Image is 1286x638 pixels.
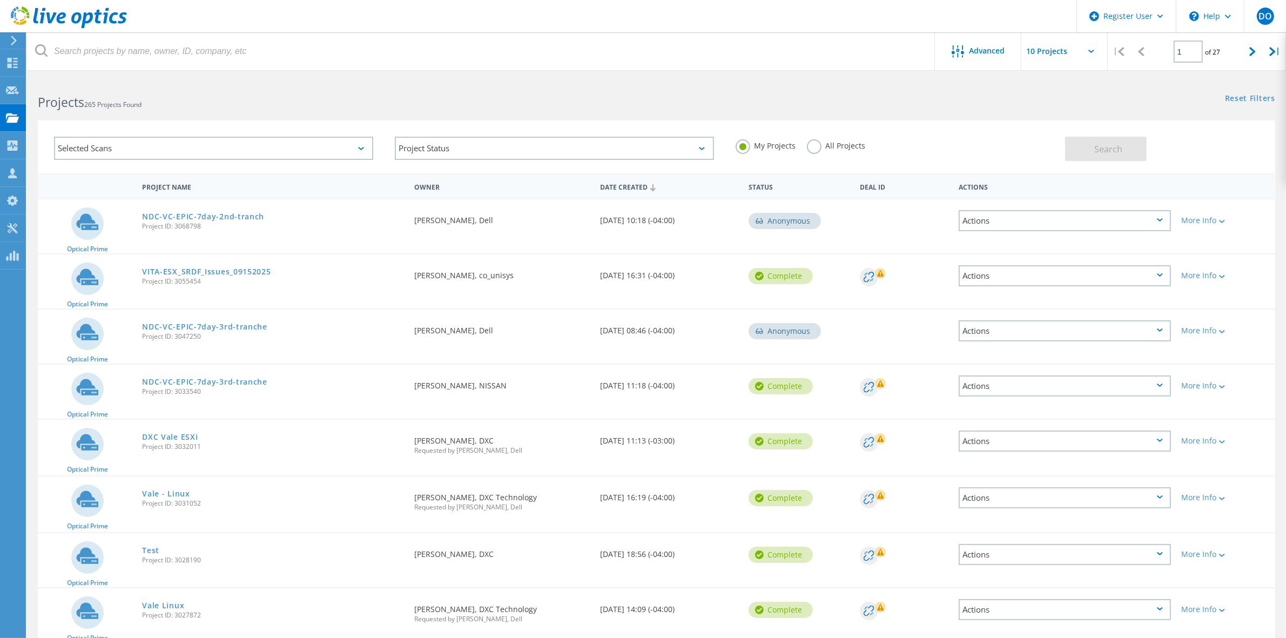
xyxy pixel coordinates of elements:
a: Vale Linux [142,602,184,609]
a: NDC-VC-EPIC-7day-3rd-tranche [142,378,267,386]
label: My Projects [736,139,796,150]
div: Anonymous [749,323,821,339]
span: Project ID: 3047250 [142,333,403,340]
div: [DATE] 11:18 (-04:00) [595,365,743,400]
span: Advanced [969,47,1005,55]
span: Project ID: 3033540 [142,388,403,395]
div: More Info [1182,494,1270,501]
div: [PERSON_NAME], DXC [409,533,595,569]
div: [DATE] 16:19 (-04:00) [595,476,743,512]
div: Complete [749,602,813,618]
div: More Info [1182,606,1270,613]
div: [PERSON_NAME], DXC [409,420,595,465]
span: Optical Prime [67,356,108,362]
div: [DATE] 14:09 (-04:00) [595,588,743,624]
div: Project Status [395,137,714,160]
div: Actions [959,487,1170,508]
div: [DATE] 18:56 (-04:00) [595,533,743,569]
div: [PERSON_NAME], co_unisys [409,254,595,290]
span: of 27 [1206,48,1221,57]
div: [DATE] 16:31 (-04:00) [595,254,743,290]
span: Requested by [PERSON_NAME], Dell [414,504,589,511]
span: 265 Projects Found [84,100,142,109]
div: Status [743,176,854,196]
b: Projects [38,93,84,111]
span: DO [1258,12,1272,21]
div: Date Created [595,176,743,197]
div: More Info [1182,217,1270,224]
div: [PERSON_NAME], Dell [409,310,595,345]
div: Complete [749,547,813,563]
div: More Info [1182,550,1270,558]
span: Requested by [PERSON_NAME], Dell [414,616,589,622]
div: Complete [749,433,813,449]
div: [PERSON_NAME], Dell [409,199,595,235]
div: Complete [749,378,813,394]
div: Actions [959,265,1170,286]
div: [DATE] 08:46 (-04:00) [595,310,743,345]
div: Complete [749,268,813,284]
div: More Info [1182,382,1270,389]
a: DXC Vale ESXi [142,433,198,441]
div: More Info [1182,437,1270,445]
span: Optical Prime [67,466,108,473]
div: [PERSON_NAME], DXC Technology [409,476,595,521]
div: [PERSON_NAME], DXC Technology [409,588,595,633]
span: Project ID: 3055454 [142,278,403,285]
a: NDC-VC-EPIC-7day-2nd-tranch [142,213,264,220]
span: Optical Prime [67,580,108,586]
div: Actions [953,176,1176,196]
div: More Info [1182,327,1270,334]
span: Project ID: 3031052 [142,500,403,507]
span: Optical Prime [67,411,108,418]
div: Project Name [137,176,409,196]
div: Deal Id [854,176,953,196]
div: Actions [959,375,1170,397]
span: Optical Prime [67,301,108,307]
input: Search projects by name, owner, ID, company, etc [27,32,935,70]
span: Search [1094,143,1122,155]
div: More Info [1182,272,1270,279]
span: Optical Prime [67,523,108,529]
div: Selected Scans [54,137,373,160]
button: Search [1065,137,1147,161]
label: All Projects [807,139,866,150]
div: Actions [959,431,1170,452]
a: Vale - Linux [142,490,190,498]
a: Reset Filters [1225,95,1275,104]
div: [PERSON_NAME], NISSAN [409,365,595,400]
a: Test [142,547,159,554]
div: Actions [959,210,1170,231]
span: Project ID: 3028190 [142,557,403,563]
div: Actions [959,320,1170,341]
span: Project ID: 3032011 [142,444,403,450]
div: [DATE] 11:13 (-03:00) [595,420,743,455]
div: Actions [959,544,1170,565]
span: Optical Prime [67,246,108,252]
span: Project ID: 3027872 [142,612,403,619]
div: Complete [749,490,813,506]
span: Requested by [PERSON_NAME], Dell [414,447,589,454]
div: Anonymous [749,213,821,229]
svg: \n [1189,11,1199,21]
div: [DATE] 10:18 (-04:00) [595,199,743,235]
span: Project ID: 3068798 [142,223,403,230]
div: | [1108,32,1130,71]
a: NDC-VC-EPIC-7day-3rd-tranche [142,323,267,331]
div: Owner [409,176,595,196]
div: Actions [959,599,1170,620]
a: VITA-ESX_SRDF_Issues_09152025 [142,268,271,276]
div: | [1264,32,1286,71]
a: Live Optics Dashboard [11,23,127,30]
